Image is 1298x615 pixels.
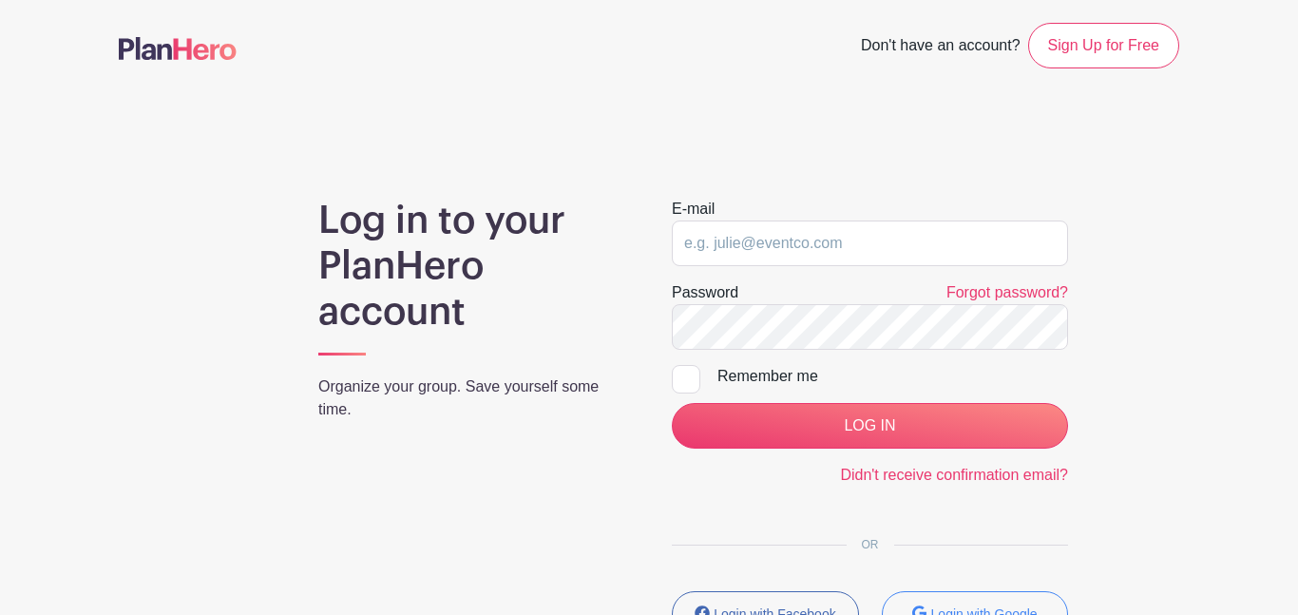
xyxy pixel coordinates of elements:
a: Didn't receive confirmation email? [840,467,1068,483]
input: LOG IN [672,403,1068,449]
a: Forgot password? [946,284,1068,300]
input: e.g. julie@eventco.com [672,221,1068,266]
p: Organize your group. Save yourself some time. [318,375,626,421]
h1: Log in to your PlanHero account [318,198,626,335]
div: Remember me [717,365,1068,388]
label: Password [672,281,738,304]
span: OR [847,538,894,551]
img: logo-507f7623f17ff9eddc593b1ce0a138ce2505c220e1c5a4e2b4648c50719b7d32.svg [119,37,237,60]
a: Sign Up for Free [1028,23,1179,68]
span: Don't have an account? [861,27,1021,68]
label: E-mail [672,198,715,221]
